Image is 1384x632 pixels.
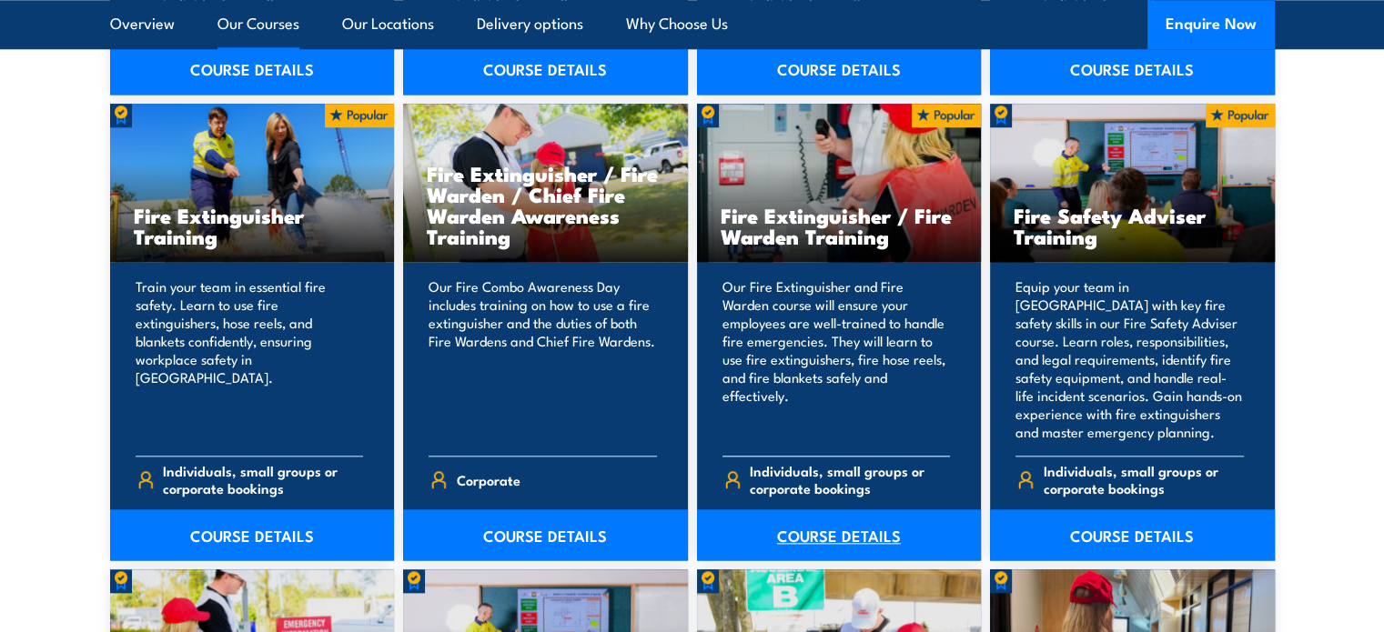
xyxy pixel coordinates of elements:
[697,44,982,95] a: COURSE DETAILS
[750,462,950,497] span: Individuals, small groups or corporate bookings
[457,466,520,494] span: Corporate
[427,163,664,246] h3: Fire Extinguisher / Fire Warden / Chief Fire Warden Awareness Training
[721,205,958,246] h3: Fire Extinguisher / Fire Warden Training
[722,277,951,441] p: Our Fire Extinguisher and Fire Warden course will ensure your employees are well-trained to handl...
[990,509,1275,560] a: COURSE DETAILS
[163,462,363,497] span: Individuals, small groups or corporate bookings
[990,44,1275,95] a: COURSE DETAILS
[403,44,688,95] a: COURSE DETAILS
[134,205,371,246] h3: Fire Extinguisher Training
[429,277,657,441] p: Our Fire Combo Awareness Day includes training on how to use a fire extinguisher and the duties o...
[110,44,395,95] a: COURSE DETAILS
[1015,277,1244,441] p: Equip your team in [GEOGRAPHIC_DATA] with key fire safety skills in our Fire Safety Adviser cours...
[697,509,982,560] a: COURSE DETAILS
[110,509,395,560] a: COURSE DETAILS
[136,277,364,441] p: Train your team in essential fire safety. Learn to use fire extinguishers, hose reels, and blanke...
[1014,205,1251,246] h3: Fire Safety Adviser Training
[403,509,688,560] a: COURSE DETAILS
[1044,462,1244,497] span: Individuals, small groups or corporate bookings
